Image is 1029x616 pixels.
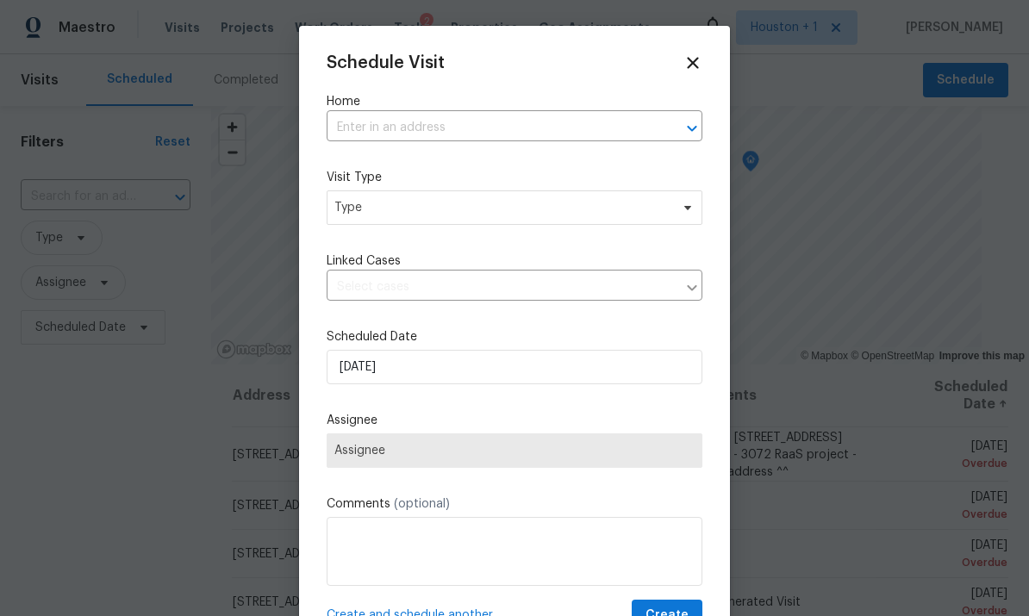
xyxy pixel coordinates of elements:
[327,115,654,141] input: Enter in an address
[327,350,702,384] input: M/D/YYYY
[680,116,704,140] button: Open
[334,199,670,216] span: Type
[327,412,702,429] label: Assignee
[327,328,702,345] label: Scheduled Date
[334,444,695,457] span: Assignee
[327,93,702,110] label: Home
[327,495,702,513] label: Comments
[327,54,445,72] span: Schedule Visit
[683,53,702,72] span: Close
[327,169,702,186] label: Visit Type
[327,252,401,270] span: Linked Cases
[327,274,677,301] input: Select cases
[394,498,450,510] span: (optional)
